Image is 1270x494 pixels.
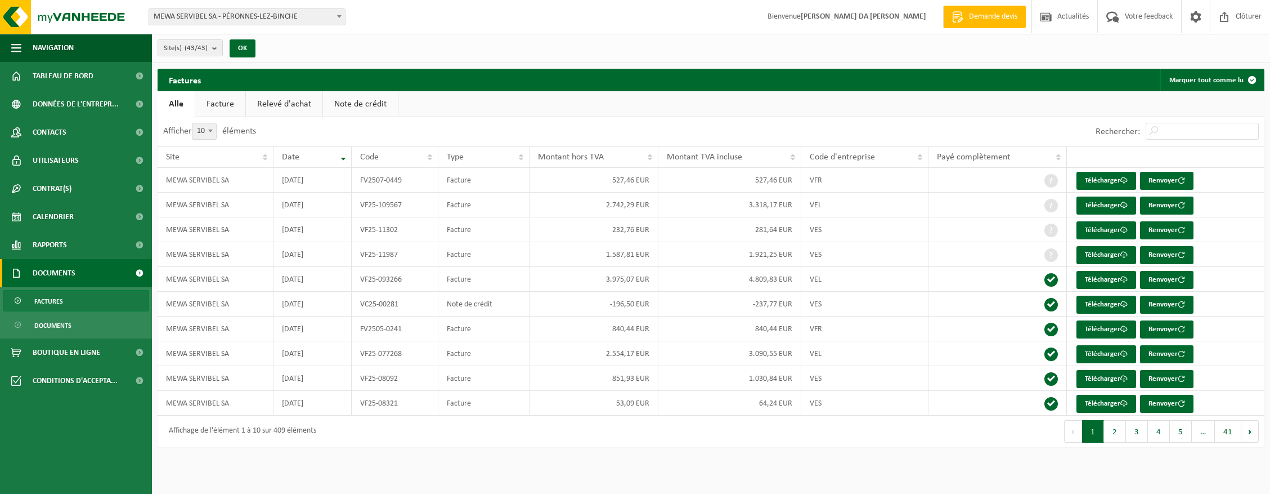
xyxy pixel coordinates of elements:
label: Rechercher: [1096,127,1140,136]
td: VFR [801,317,928,341]
td: 527,46 EUR [658,168,801,193]
td: Facture [438,391,529,416]
td: [DATE] [273,193,352,217]
td: FV2505-0241 [352,317,438,341]
span: Données de l'entrepr... [33,90,119,118]
span: Contacts [33,118,66,146]
td: MEWA SERVIBEL SA [158,168,273,193]
td: Facture [438,168,529,193]
td: 527,46 EUR [529,168,658,193]
td: [DATE] [273,341,352,366]
td: [DATE] [273,168,352,193]
td: VF25-11987 [352,242,438,267]
td: VEL [801,267,928,292]
span: Payé complètement [937,153,1010,162]
a: Factures [3,290,149,311]
h2: Factures [158,69,212,91]
td: [DATE] [273,366,352,391]
a: Documents [3,314,149,336]
button: Marquer tout comme lu [1160,69,1263,91]
td: 232,76 EUR [529,217,658,242]
td: VES [801,292,928,317]
td: Facture [438,317,529,341]
span: … [1192,420,1215,443]
td: 1.030,84 EUR [658,366,801,391]
button: Next [1241,420,1259,443]
td: VEL [801,341,928,366]
td: Note de crédit [438,292,529,317]
button: Renvoyer [1140,271,1193,289]
td: VC25-00281 [352,292,438,317]
a: Télécharger [1076,321,1136,339]
td: 851,93 EUR [529,366,658,391]
td: Facture [438,341,529,366]
span: Code [360,153,379,162]
span: Type [447,153,464,162]
a: Télécharger [1076,395,1136,413]
span: Montant hors TVA [538,153,604,162]
span: Boutique en ligne [33,339,100,367]
td: [DATE] [273,217,352,242]
span: 10 [192,123,217,140]
td: VF25-109567 [352,193,438,217]
a: Télécharger [1076,296,1136,314]
a: Relevé d'achat [246,91,322,117]
span: Documents [33,259,75,287]
td: 3.090,55 EUR [658,341,801,366]
a: Télécharger [1076,197,1136,215]
td: [DATE] [273,391,352,416]
td: 840,44 EUR [658,317,801,341]
td: VES [801,391,928,416]
a: Télécharger [1076,345,1136,363]
td: 281,64 EUR [658,217,801,242]
button: OK [230,39,255,57]
td: MEWA SERVIBEL SA [158,341,273,366]
td: MEWA SERVIBEL SA [158,242,273,267]
button: Renvoyer [1140,395,1193,413]
td: 64,24 EUR [658,391,801,416]
td: VES [801,366,928,391]
button: 2 [1104,420,1126,443]
td: VF25-08092 [352,366,438,391]
td: MEWA SERVIBEL SA [158,292,273,317]
label: Afficher éléments [163,127,256,136]
td: 3.975,07 EUR [529,267,658,292]
td: Facture [438,193,529,217]
span: Rapports [33,231,67,259]
a: Télécharger [1076,246,1136,264]
button: Renvoyer [1140,296,1193,314]
count: (43/43) [185,44,208,52]
td: [DATE] [273,292,352,317]
td: VFR [801,168,928,193]
td: VF25-08321 [352,391,438,416]
span: Montant TVA incluse [667,153,742,162]
td: FV2507-0449 [352,168,438,193]
td: 840,44 EUR [529,317,658,341]
button: Renvoyer [1140,221,1193,239]
td: -237,77 EUR [658,292,801,317]
span: Date [282,153,299,162]
a: Facture [195,91,245,117]
span: Code d'entreprise [810,153,875,162]
td: VF25-11302 [352,217,438,242]
td: 53,09 EUR [529,391,658,416]
td: -196,50 EUR [529,292,658,317]
span: Tableau de bord [33,62,93,90]
td: VES [801,242,928,267]
td: VF25-093266 [352,267,438,292]
button: 5 [1170,420,1192,443]
span: 10 [192,123,216,139]
td: 1.587,81 EUR [529,242,658,267]
td: MEWA SERVIBEL SA [158,391,273,416]
span: Demande devis [966,11,1020,23]
button: 3 [1126,420,1148,443]
a: Télécharger [1076,221,1136,239]
a: Demande devis [943,6,1026,28]
button: Renvoyer [1140,345,1193,363]
td: MEWA SERVIBEL SA [158,366,273,391]
span: Utilisateurs [33,146,79,175]
strong: [PERSON_NAME] DA [PERSON_NAME] [801,12,926,21]
td: [DATE] [273,267,352,292]
td: [DATE] [273,317,352,341]
button: Renvoyer [1140,321,1193,339]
